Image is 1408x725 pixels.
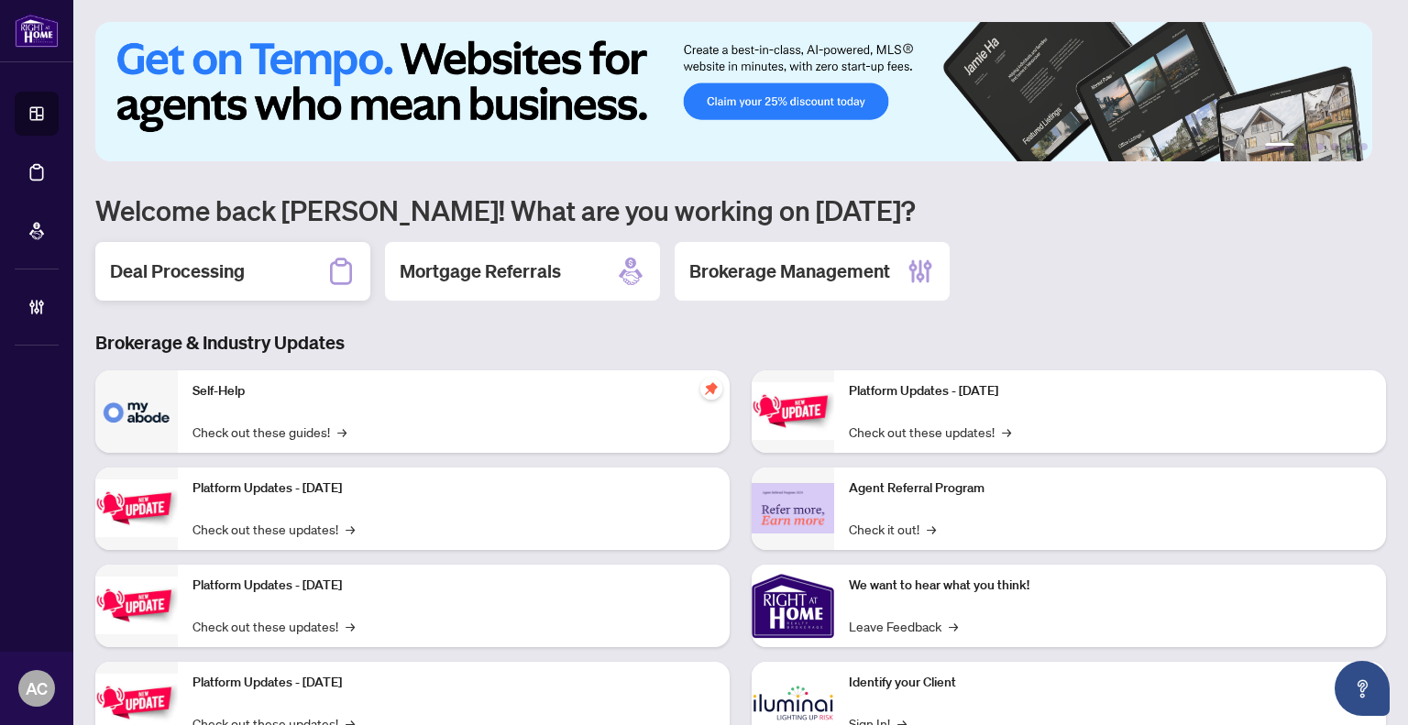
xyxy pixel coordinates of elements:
p: Platform Updates - [DATE] [192,576,715,596]
p: Platform Updates - [DATE] [192,478,715,499]
img: Self-Help [95,370,178,453]
a: Check out these updates!→ [192,519,355,539]
span: pushpin [700,378,722,400]
h2: Mortgage Referrals [400,258,561,284]
span: → [949,616,958,636]
p: Agent Referral Program [849,478,1371,499]
span: → [927,519,936,539]
p: Identify your Client [849,673,1371,693]
h1: Welcome back [PERSON_NAME]! What are you working on [DATE]? [95,192,1386,227]
img: Platform Updates - June 23, 2025 [752,382,834,440]
img: Agent Referral Program [752,483,834,533]
h2: Brokerage Management [689,258,890,284]
button: 2 [1302,143,1309,150]
span: → [337,422,346,442]
button: 1 [1265,143,1294,150]
img: Platform Updates - September 16, 2025 [95,479,178,537]
a: Check out these updates!→ [849,422,1011,442]
h2: Deal Processing [110,258,245,284]
button: 4 [1331,143,1338,150]
span: AC [26,676,48,701]
img: We want to hear what you think! [752,565,834,647]
a: Check out these guides!→ [192,422,346,442]
button: 6 [1360,143,1368,150]
a: Check out these updates!→ [192,616,355,636]
img: logo [15,14,59,48]
button: 5 [1346,143,1353,150]
img: Platform Updates - July 21, 2025 [95,577,178,634]
span: → [346,616,355,636]
p: Self-Help [192,381,715,401]
span: → [1002,422,1011,442]
h3: Brokerage & Industry Updates [95,330,1386,356]
button: 3 [1316,143,1324,150]
a: Check it out!→ [849,519,936,539]
button: Open asap [1335,661,1390,716]
p: Platform Updates - [DATE] [192,673,715,693]
a: Leave Feedback→ [849,616,958,636]
img: Slide 0 [95,22,1372,161]
p: Platform Updates - [DATE] [849,381,1371,401]
p: We want to hear what you think! [849,576,1371,596]
span: → [346,519,355,539]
